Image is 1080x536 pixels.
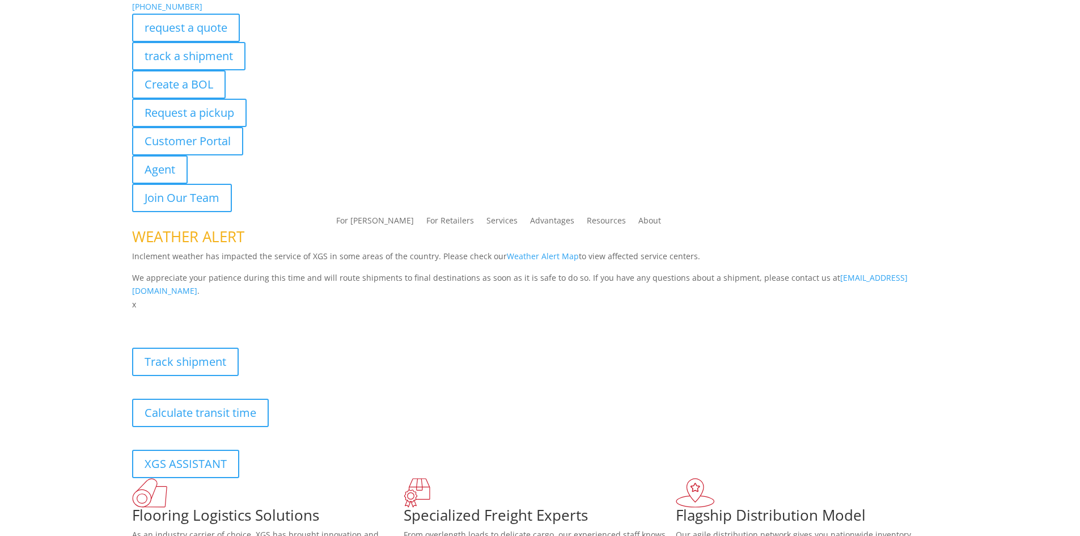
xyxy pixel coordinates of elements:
a: For Retailers [426,217,474,229]
a: Agent [132,155,188,184]
b: Visibility, transparency, and control for your entire supply chain. [132,313,385,324]
p: Inclement weather has impacted the service of XGS in some areas of the country. Please check our ... [132,250,948,271]
a: Resources [587,217,626,229]
a: For [PERSON_NAME] [336,217,414,229]
a: Services [486,217,518,229]
a: request a quote [132,14,240,42]
a: Customer Portal [132,127,243,155]
a: [PHONE_NUMBER] [132,1,202,12]
img: xgs-icon-focused-on-flooring-red [404,478,430,508]
a: XGS ASSISTANT [132,450,239,478]
a: track a shipment [132,42,245,70]
span: WEATHER ALERT [132,226,244,247]
h1: Flooring Logistics Solutions [132,508,404,528]
p: x [132,298,948,311]
a: About [638,217,661,229]
a: Advantages [530,217,574,229]
a: Join Our Team [132,184,232,212]
p: We appreciate your patience during this time and will route shipments to final destinations as so... [132,271,948,298]
h1: Specialized Freight Experts [404,508,676,528]
a: Calculate transit time [132,399,269,427]
img: xgs-icon-flagship-distribution-model-red [676,478,715,508]
img: xgs-icon-total-supply-chain-intelligence-red [132,478,167,508]
a: Track shipment [132,348,239,376]
a: Create a BOL [132,70,226,99]
h1: Flagship Distribution Model [676,508,948,528]
a: Request a pickup [132,99,247,127]
a: Weather Alert Map [507,251,579,261]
